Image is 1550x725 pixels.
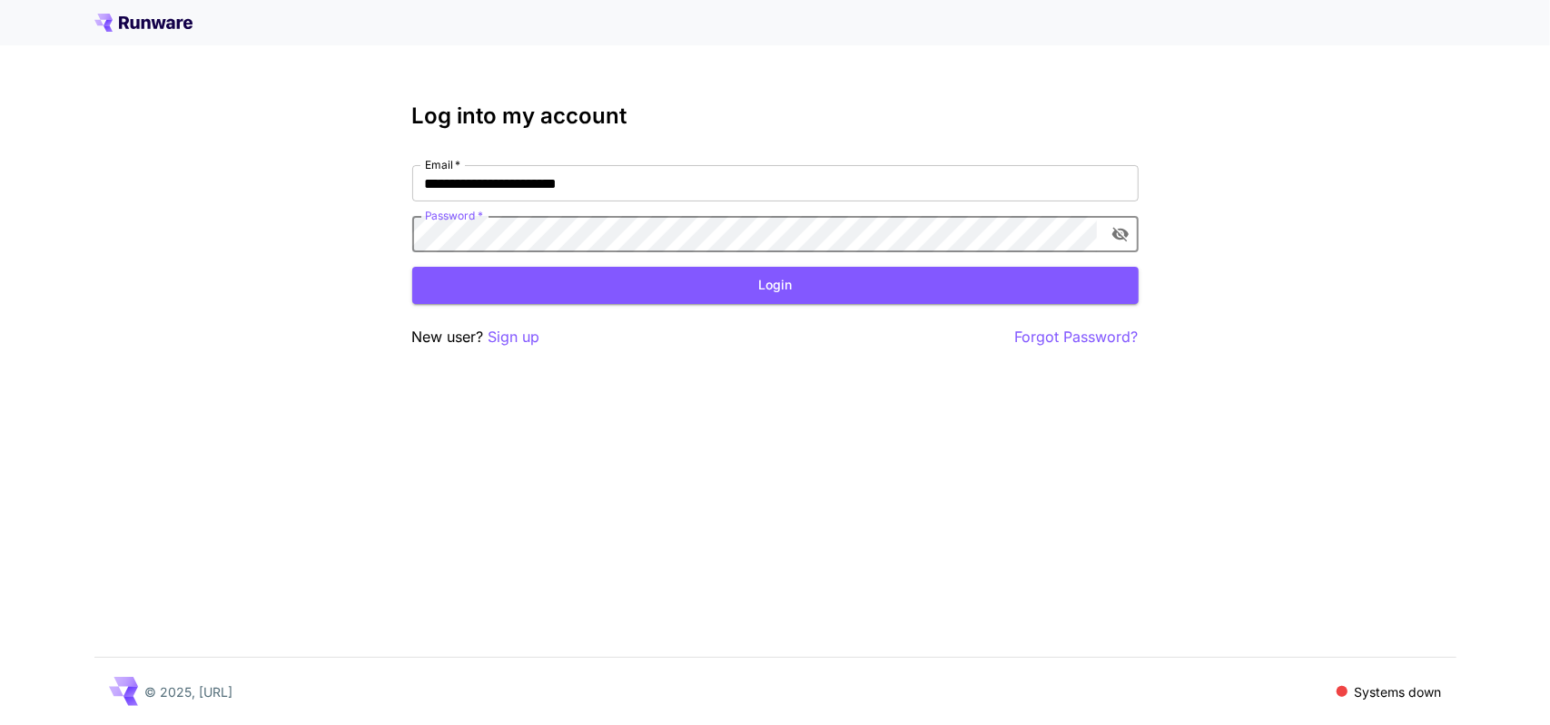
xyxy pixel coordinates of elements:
[489,326,540,348] button: Sign up
[1015,326,1139,348] button: Forgot Password?
[412,267,1139,304] button: Login
[425,157,460,172] label: Email
[425,208,483,223] label: Password
[1104,218,1137,250] button: toggle password visibility
[412,326,540,348] p: New user?
[145,682,233,701] p: © 2025, [URL]
[412,103,1139,129] h3: Log into my account
[1355,682,1442,701] p: Systems down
